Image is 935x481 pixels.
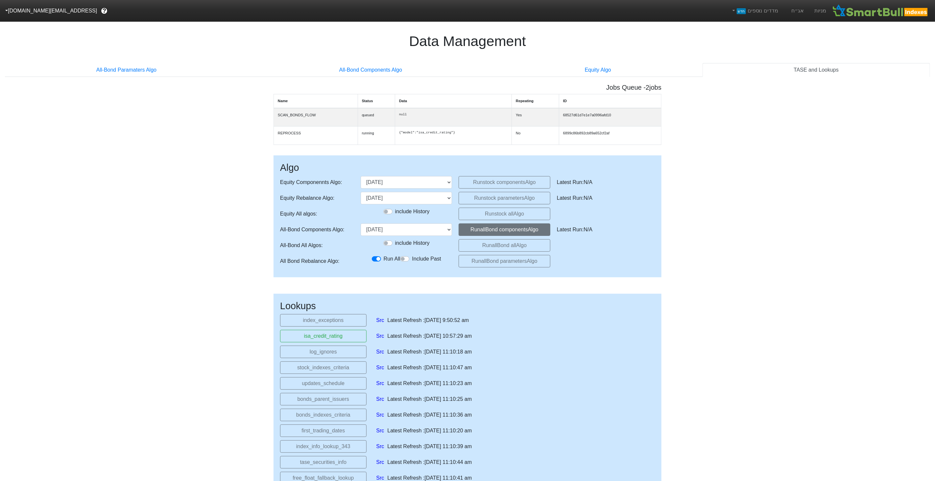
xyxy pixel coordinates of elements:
button: stock_indexes_criteria [280,361,367,374]
div: Latest Refresh : [DATE] 11:10:20 am [388,427,472,435]
a: Src [376,411,384,419]
span: ? [103,7,106,15]
label: include History [395,239,430,247]
button: bonds_parent_issuers [280,393,367,405]
div: Equity Componennts Algo : [280,176,354,189]
td: 6899c86b892cb89a652cf2af [559,126,661,145]
td: No [512,126,559,145]
div: Latest Refresh : [DATE] 10:57:29 am [388,332,472,340]
div: Latest Refresh : [DATE] 11:10:36 am [388,411,472,419]
a: All-Bond Components Algo [248,63,493,77]
div: Equity Rebalance Algo : [280,192,354,204]
a: Equity Algo [493,63,703,77]
span: חדש [737,8,746,14]
div: Latest Refresh : [DATE] 11:10:39 am [388,443,472,450]
label: include History [395,208,430,216]
button: first_trading_dates [280,424,367,437]
button: Runstock parametersAlgo [459,192,550,204]
h5: Jobs Queue - 2 jobs [274,83,661,91]
td: 68527d61d7e1e7a0996afd10 [559,108,661,126]
div: Latest Refresh : [DATE] 11:10:25 am [388,395,472,403]
th: Repeating [512,94,559,108]
button: RunallBond parametersAlgo [459,255,550,267]
a: Src [376,316,384,324]
a: Src [376,379,384,387]
div: Latest Refresh : [DATE] 11:10:44 am [388,458,472,466]
div: Latest Refresh : [DATE] 9:50:52 am [388,316,469,324]
a: All-Bond Paramaters Algo [5,63,248,77]
pre: null [399,112,508,117]
button: RunallBond allAlgo [459,239,550,252]
td: SCAN_BONDS_FLOW [274,108,358,126]
a: Src [376,395,384,403]
button: log_ignores [280,346,367,358]
button: tase_securities_info [280,456,367,469]
button: Runstock componentsAlgo [459,176,550,189]
a: מדדים נוספיםחדש [729,4,781,17]
button: index_exceptions [280,314,367,327]
div: Latest Refresh : [DATE] 11:10:18 am [388,348,472,356]
div: All-Bond All Algos : [280,239,354,252]
h2: Algo [280,162,655,173]
button: isa_credit_rating [280,330,367,342]
td: Yes [512,108,559,126]
div: Equity All algos : [280,208,354,220]
div: All-Bond Components Algo : [280,223,354,236]
a: Src [376,427,384,435]
th: Status [358,94,395,108]
label: Include Past [412,255,441,263]
pre: {"model":"isa_credit_rating"} [399,130,508,135]
td: queued [358,108,395,126]
div: Latest Run: N/A [557,223,648,236]
h1: Data Management [5,33,930,50]
button: Runstock allAlgo [459,208,550,220]
div: Latest Run: N/A [557,176,648,189]
a: Src [376,332,384,340]
button: index_info_lookup_343 [280,440,367,453]
th: Name [274,94,358,108]
div: Latest Refresh : [DATE] 11:10:47 am [388,364,472,372]
a: Src [376,458,384,466]
div: All Bond Rebalance Algo : [280,255,354,267]
button: bonds_indexes_criteria [280,409,367,421]
button: RunallBond componentsAlgo [459,223,550,236]
div: Latest Run: N/A [557,192,648,204]
a: Src [376,443,384,450]
td: REPROCESS [274,126,358,145]
button: updates_schedule [280,377,367,390]
img: SmartBull [831,4,930,17]
a: TASE and Lookups [703,63,930,77]
a: Src [376,364,384,372]
th: ID [559,94,661,108]
th: Data [395,94,512,108]
div: Latest Refresh : [DATE] 11:10:23 am [388,379,472,387]
h2: Lookups [280,300,655,312]
td: running [358,126,395,145]
label: Run All [384,255,400,263]
a: Src [376,348,384,356]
